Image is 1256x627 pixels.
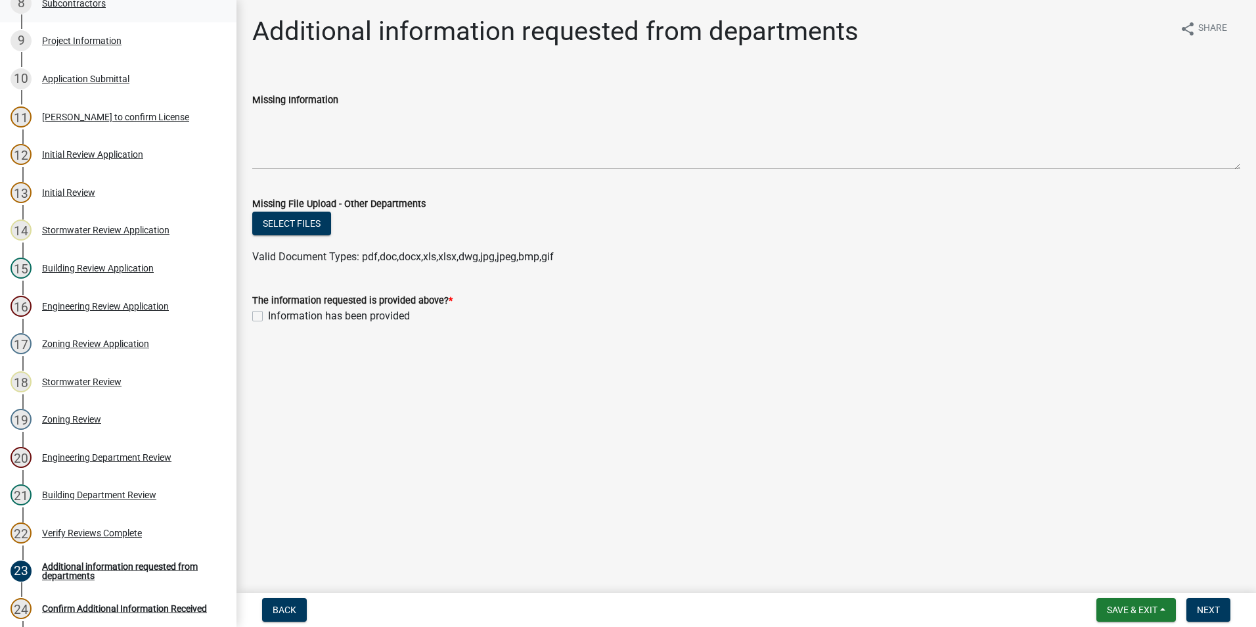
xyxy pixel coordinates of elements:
[42,150,143,159] div: Initial Review Application
[11,561,32,582] div: 23
[42,415,101,424] div: Zoning Review
[42,225,169,235] div: Stormwater Review Application
[42,264,154,273] div: Building Review Application
[42,377,122,386] div: Stormwater Review
[1096,598,1176,622] button: Save & Exit
[11,447,32,468] div: 20
[252,296,453,306] label: The information requested is provided above?
[252,200,426,209] label: Missing File Upload - Other Departments
[1198,21,1227,37] span: Share
[1180,21,1196,37] i: share
[42,562,215,580] div: Additional information requested from departments
[11,333,32,354] div: 17
[42,302,169,311] div: Engineering Review Application
[11,258,32,279] div: 15
[1107,605,1157,615] span: Save & Exit
[42,112,189,122] div: [PERSON_NAME] to confirm License
[11,409,32,430] div: 19
[273,605,296,615] span: Back
[11,371,32,392] div: 18
[11,68,32,89] div: 10
[268,308,410,324] label: Information has been provided
[42,453,171,462] div: Engineering Department Review
[42,339,149,348] div: Zoning Review Application
[11,296,32,317] div: 16
[42,188,95,197] div: Initial Review
[252,250,554,263] span: Valid Document Types: pdf,doc,docx,xls,xlsx,dwg,jpg,jpeg,bmp,gif
[11,144,32,165] div: 12
[1169,16,1238,41] button: shareShare
[252,96,338,105] label: Missing Information
[1197,605,1220,615] span: Next
[42,490,156,499] div: Building Department Review
[42,36,122,45] div: Project Information
[11,106,32,128] div: 11
[42,604,207,613] div: Confirm Additional Information Received
[1186,598,1230,622] button: Next
[11,522,32,544] div: 22
[11,30,32,51] div: 9
[11,484,32,505] div: 21
[252,16,859,47] h1: Additional information requested from departments
[11,182,32,203] div: 13
[11,220,32,241] div: 14
[42,528,142,538] div: Verify Reviews Complete
[42,74,129,83] div: Application Submittal
[11,598,32,619] div: 24
[262,598,307,622] button: Back
[252,212,331,235] button: Select files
